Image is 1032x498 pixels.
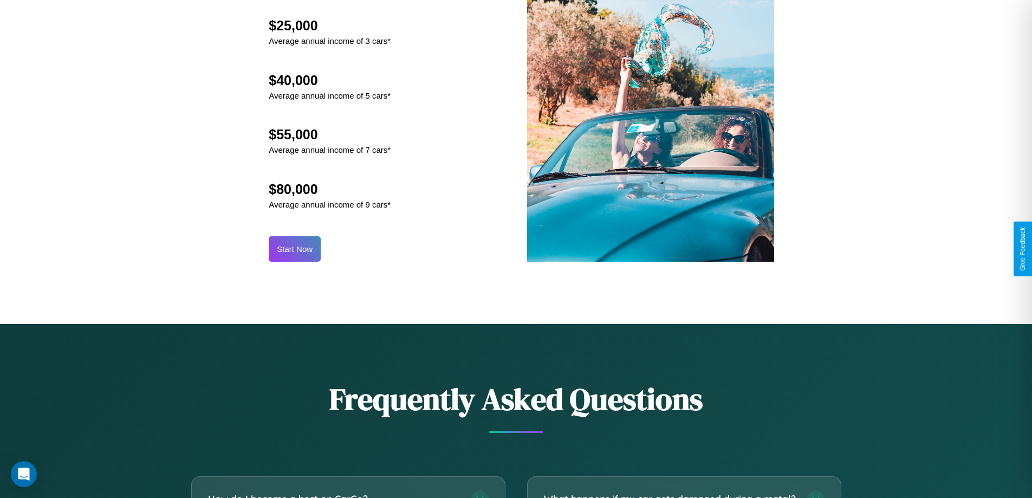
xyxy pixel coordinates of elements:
[269,127,391,143] h2: $55,000
[269,73,391,88] h2: $40,000
[269,88,391,103] p: Average annual income of 5 cars*
[269,34,391,48] p: Average annual income of 3 cars*
[269,182,391,197] h2: $80,000
[269,197,391,212] p: Average annual income of 9 cars*
[1019,227,1027,271] div: Give Feedback
[191,378,841,420] h2: Frequently Asked Questions
[269,18,391,34] h2: $25,000
[269,236,321,262] button: Start Now
[11,461,37,487] div: Open Intercom Messenger
[269,143,391,157] p: Average annual income of 7 cars*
